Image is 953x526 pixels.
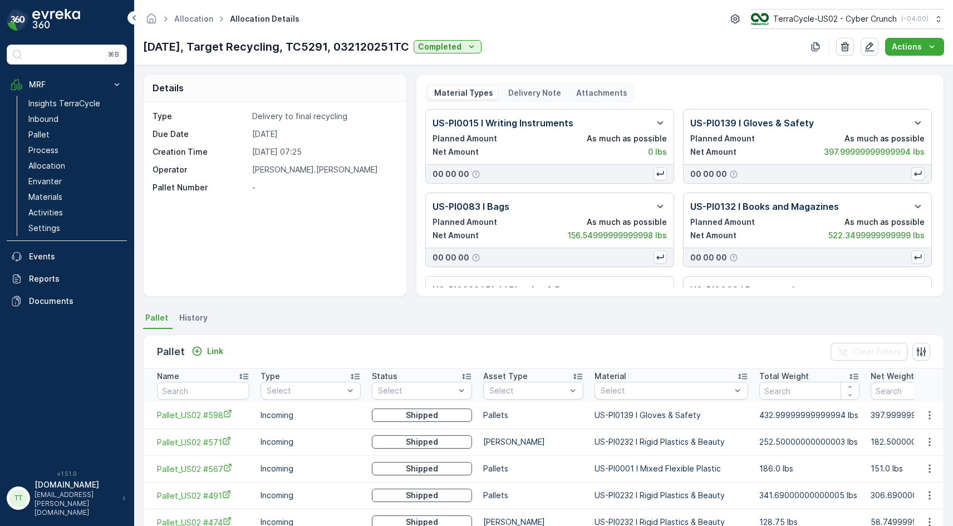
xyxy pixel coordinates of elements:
p: Reports [29,273,122,284]
p: Incoming [261,436,361,448]
p: Planned Amount [433,133,497,144]
p: 00 00 00 [433,252,469,263]
p: As much as possible [844,133,925,144]
p: Net Amount [433,146,479,158]
p: ( -04:00 ) [901,14,929,23]
p: 00 00 00 [690,252,727,263]
a: Inbound [24,111,127,127]
button: Shipped [372,435,472,449]
span: Pallet [145,312,168,323]
p: Attachments [574,87,627,99]
p: US-PI0132 I Books and Magazines [690,200,839,213]
div: Help Tooltip Icon [729,253,738,262]
p: 156.54999999999998 lbs [568,230,667,241]
a: Reports [7,268,127,290]
p: US-PI0232 I Rigid Plastics & Beauty [595,490,748,501]
p: 186.0 lbs [759,463,859,474]
button: Clear Filters [831,343,908,361]
input: Search [157,382,249,400]
a: Envanter [24,174,127,189]
span: History [179,312,208,323]
p: Operator [153,164,248,175]
a: Insights TerraCycle [24,96,127,111]
a: Materials [24,189,127,205]
a: Process [24,142,127,158]
img: TC_VWL6UX0.png [751,13,769,25]
a: Allocation [174,14,213,23]
a: Settings [24,220,127,236]
p: Pallets [483,463,583,474]
p: Process [28,145,58,156]
p: Incoming [261,490,361,501]
button: Shipped [372,489,472,502]
div: Help Tooltip Icon [729,170,738,179]
p: As much as possible [844,217,925,228]
p: Details [153,81,184,95]
div: Help Tooltip Icon [471,170,480,179]
p: Planned Amount [433,217,497,228]
button: Completed [414,40,482,53]
p: Materials [28,191,62,203]
p: Allocation [28,160,65,171]
p: 397.99999999999994 lbs [824,146,925,158]
p: US-PI0139 I Gloves & Safety [690,116,814,130]
p: Material Types [433,87,493,99]
p: Status [372,371,397,382]
p: Delivery Note [507,87,561,99]
p: Events [29,251,122,262]
p: Inbound [28,114,58,125]
p: 00 00 00 [433,169,469,180]
p: US-PI0008 I Paper products [690,283,814,297]
p: Material [595,371,626,382]
p: [DATE] [252,129,395,140]
p: Select [267,385,343,396]
p: 522.3499999999999 lbs [828,230,925,241]
p: Pallet Number [153,182,248,193]
p: Shipped [406,410,438,421]
p: Shipped [406,490,438,501]
p: 252.50000000000003 lbs [759,436,859,448]
p: Insights TerraCycle [28,98,100,109]
p: [PERSON_NAME].[PERSON_NAME] [252,164,395,175]
p: Shipped [406,463,438,474]
p: As much as possible [587,217,667,228]
p: Creation Time [153,146,248,158]
a: Pallet [24,127,127,142]
p: [DATE] 07:25 [252,146,395,158]
button: Shipped [372,409,472,422]
p: Pallet [28,129,50,140]
p: [EMAIL_ADDRESS][PERSON_NAME][DOMAIN_NAME] [35,490,117,517]
p: MRF [29,79,105,90]
p: Name [157,371,179,382]
p: Documents [29,296,122,307]
p: Planned Amount [690,217,755,228]
button: TT[DOMAIN_NAME][EMAIL_ADDRESS][PERSON_NAME][DOMAIN_NAME] [7,479,127,517]
p: US-PI0015 I Writing Instruments [433,116,573,130]
p: Pallet [157,344,185,360]
img: logo_dark-DEwI_e13.png [32,9,80,31]
p: Activities [28,207,63,218]
button: Shipped [372,462,472,475]
a: Pallet_US02 #571 [157,436,249,448]
a: Allocation [24,158,127,174]
a: Events [7,245,127,268]
p: Clear Filters [853,346,901,357]
p: Envanter [28,176,62,187]
p: Due Date [153,129,248,140]
p: Shipped [406,436,438,448]
p: US-PI0232 I Rigid Plastics & Beauty [595,436,748,448]
a: Activities [24,205,127,220]
p: Select [378,385,455,396]
p: Select [601,385,731,396]
p: Link [207,346,223,357]
p: Type [153,111,248,122]
p: US-PI0139 I Gloves & Safety [595,410,748,421]
p: Select [489,385,566,396]
a: Pallet_US02 #567 [157,463,249,475]
p: [DOMAIN_NAME] [35,479,117,490]
span: Pallet_US02 #598 [157,409,249,421]
div: TT [9,489,27,507]
a: Pallet_US02 #491 [157,490,249,502]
